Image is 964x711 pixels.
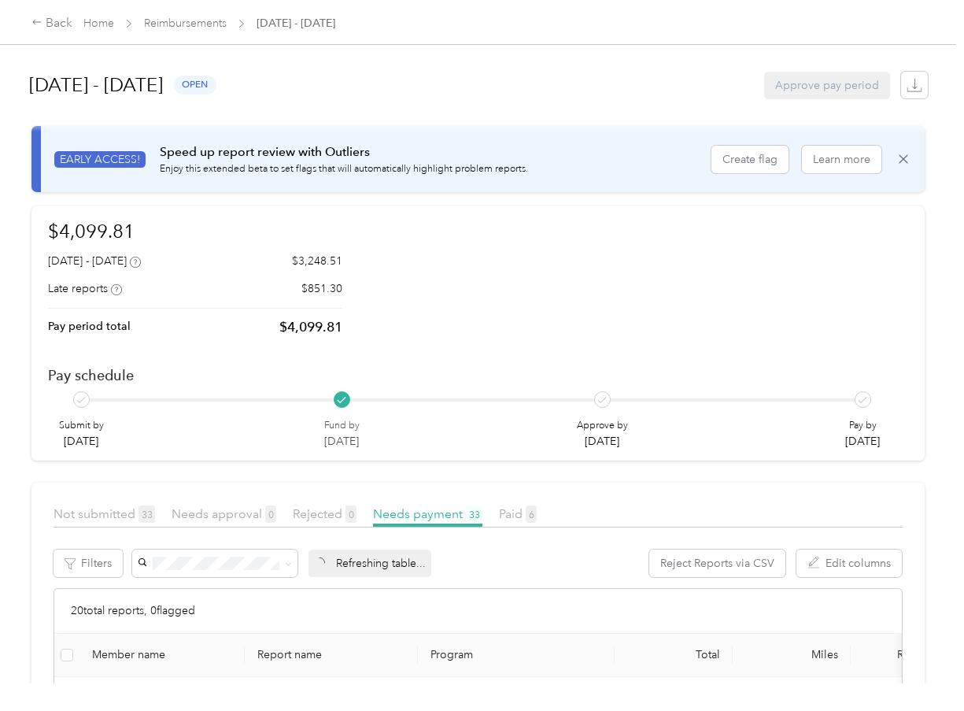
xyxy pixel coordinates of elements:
th: Report name [245,634,418,677]
th: Program [418,634,615,677]
span: 0 [345,505,356,523]
div: Total [627,648,720,661]
h1: $4,099.81 [48,217,342,245]
p: Pay period total [48,318,131,335]
span: Not submitted [54,506,155,521]
span: 33 [466,505,482,523]
h1: [DATE] - [DATE] [29,66,163,104]
p: $851.30 [301,280,342,297]
div: [DATE] - [DATE] [48,253,141,269]
span: EARLY ACCESS! [54,151,146,168]
p: Pay by [845,419,880,433]
p: $3,248.51 [292,253,342,269]
a: Home [83,17,114,30]
span: Paid [499,506,537,521]
span: open [174,76,216,94]
div: Member name [92,648,232,661]
iframe: Everlance-gr Chat Button Frame [876,623,964,711]
span: [DATE] - [DATE] [257,15,335,31]
div: Refreshing table... [308,550,431,577]
button: Edit columns [796,550,902,577]
div: 20 total reports, 0 flagged [54,589,902,634]
p: [DATE] [845,433,880,450]
p: $4,099.81 [279,317,342,337]
span: 33 [139,505,155,523]
span: Needs payment [373,506,482,521]
span: 0 [265,505,276,523]
p: Fund by [324,419,360,433]
div: Late reports [48,280,122,297]
button: Filters [54,550,123,577]
p: [DATE] [59,433,104,450]
div: Miles [745,648,838,661]
p: Enjoy this extended beta to set flags that will automatically highlight problem reports. [160,162,528,176]
h2: Pay schedule [48,367,908,383]
p: [DATE] [324,433,360,450]
button: Create flag [711,146,789,173]
span: Rejected [293,506,356,521]
span: 6 [526,505,537,523]
a: Reimbursements [144,17,227,30]
span: Needs approval [172,506,276,521]
button: Learn more [802,146,881,173]
p: Submit by [59,419,104,433]
p: Speed up report review with Outliers [160,143,528,162]
button: Reject Reports via CSV [649,550,785,577]
th: Member name [79,634,245,677]
p: Approve by [577,419,628,433]
div: Back [31,14,72,33]
p: [DATE] [577,433,628,450]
